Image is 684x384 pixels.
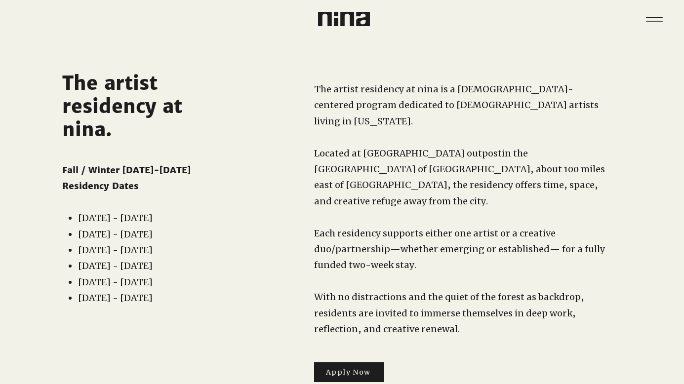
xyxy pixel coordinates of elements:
[78,212,153,224] span: [DATE] - [DATE]
[78,292,153,304] span: [DATE] - [DATE]
[314,83,599,127] span: The artist residency at nina is a [DEMOGRAPHIC_DATA]-centered program dedicated to [DEMOGRAPHIC_D...
[62,164,191,192] span: Fall / Winter [DATE]-[DATE] Residency Dates
[314,148,502,159] span: Located at [GEOGRAPHIC_DATA] outpost
[78,276,153,288] span: [DATE] - [DATE]
[62,72,182,141] span: The artist residency at nina.
[314,228,605,271] span: Each residency supports either one artist or a creative duo/partnership—whether emerging or estab...
[78,229,153,240] span: [DATE] - [DATE]
[314,291,584,335] span: With no distractions and the quiet of the forest as backdrop, residents are invited to immerse th...
[78,244,153,256] span: [DATE] - [DATE]
[78,260,153,271] span: [DATE] - [DATE]
[318,12,370,26] img: Nina Logo CMYK_Charcoal.png
[314,148,605,207] span: in the [GEOGRAPHIC_DATA] of [GEOGRAPHIC_DATA], about 100 miles east of [GEOGRAPHIC_DATA], the res...
[639,4,669,34] nav: Site
[314,362,384,382] a: Apply Now
[639,4,669,34] button: Menu
[326,368,371,377] span: Apply Now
